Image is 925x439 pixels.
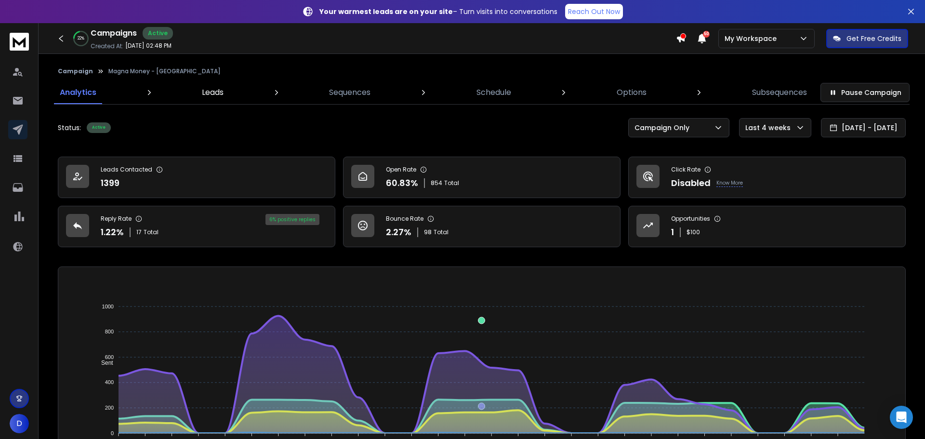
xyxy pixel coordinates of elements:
[101,166,152,173] p: Leads Contacted
[144,228,159,236] span: Total
[319,7,557,16] p: – Turn visits into conversations
[136,228,142,236] span: 17
[386,215,423,223] p: Bounce Rate
[58,157,335,198] a: Leads Contacted1399
[101,215,132,223] p: Reply Rate
[671,166,700,173] p: Click Rate
[343,206,621,247] a: Bounce Rate2.27%98Total
[101,176,119,190] p: 1399
[846,34,901,43] p: Get Free Credits
[424,228,432,236] span: 98
[105,354,114,360] tspan: 600
[617,87,647,98] p: Options
[265,214,319,225] div: 6 % positive replies
[60,87,96,98] p: Analytics
[386,176,418,190] p: 60.83 %
[54,81,102,104] a: Analytics
[125,42,172,50] p: [DATE] 02:48 PM
[431,179,442,187] span: 854
[94,359,113,366] span: Sent
[634,123,693,133] p: Campaign Only
[91,27,137,39] h1: Campaigns
[58,123,81,133] p: Status:
[101,226,124,239] p: 1.22 %
[111,430,114,436] tspan: 0
[820,83,910,102] button: Pause Campaign
[10,414,29,433] button: D
[386,166,416,173] p: Open Rate
[202,87,224,98] p: Leads
[386,226,411,239] p: 2.27 %
[471,81,517,104] a: Schedule
[444,179,459,187] span: Total
[58,206,335,247] a: Reply Rate1.22%17Total6% positive replies
[105,405,114,411] tspan: 200
[826,29,908,48] button: Get Free Credits
[725,34,780,43] p: My Workspace
[746,81,813,104] a: Subsequences
[745,123,794,133] p: Last 4 weeks
[58,67,93,75] button: Campaign
[108,67,221,75] p: Magna Money - [GEOGRAPHIC_DATA]
[703,31,710,38] span: 50
[105,379,114,385] tspan: 400
[565,4,623,19] a: Reach Out Now
[568,7,620,16] p: Reach Out Now
[105,329,114,334] tspan: 800
[329,87,370,98] p: Sequences
[196,81,229,104] a: Leads
[476,87,511,98] p: Schedule
[716,179,743,187] p: Know More
[628,206,906,247] a: Opportunities1$100
[434,228,449,236] span: Total
[319,7,453,16] strong: Your warmest leads are on your site
[821,118,906,137] button: [DATE] - [DATE]
[323,81,376,104] a: Sequences
[687,228,700,236] p: $ 100
[628,157,906,198] a: Click RateDisabledKnow More
[671,176,711,190] p: Disabled
[343,157,621,198] a: Open Rate60.83%854Total
[10,33,29,51] img: logo
[671,215,710,223] p: Opportunities
[611,81,652,104] a: Options
[890,406,913,429] div: Open Intercom Messenger
[143,27,173,40] div: Active
[102,304,114,309] tspan: 1000
[671,226,674,239] p: 1
[752,87,807,98] p: Subsequences
[78,36,84,41] p: 22 %
[91,42,123,50] p: Created At:
[87,122,111,133] div: Active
